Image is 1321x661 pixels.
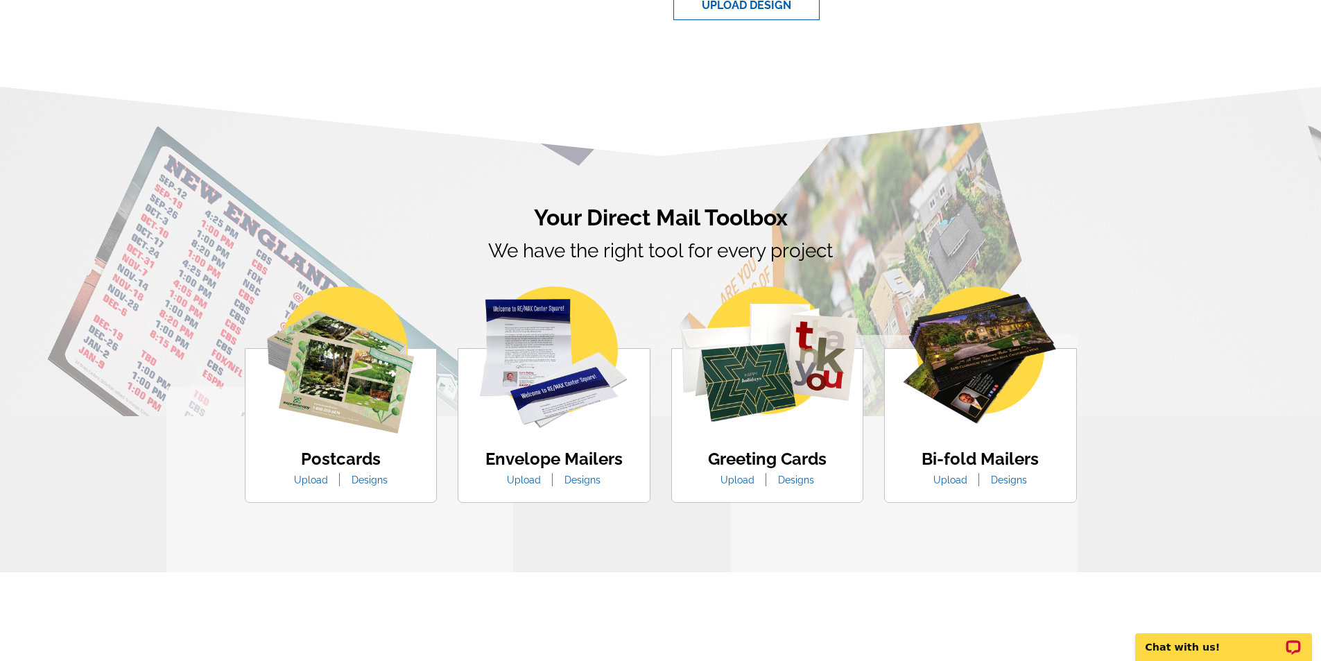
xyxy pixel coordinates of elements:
[708,449,827,470] h4: Greeting Cards
[1126,617,1321,661] iframe: LiveChat chat widget
[245,237,1077,304] p: We have the right tool for every project
[554,474,611,486] a: Designs
[485,449,623,470] h4: Envelope Mailers
[284,449,398,470] h4: Postcards
[768,474,824,486] a: Designs
[341,474,398,486] a: Designs
[922,449,1039,470] h4: Bi-fold Mailers
[267,286,414,433] img: postcards.png
[480,286,628,428] img: envelope-mailer.png
[245,205,1077,231] h2: Your Direct Mail Toolbox
[284,474,338,486] a: Upload
[981,474,1037,486] a: Designs
[923,474,978,486] a: Upload
[675,286,858,423] img: greeting-cards.png
[497,474,551,486] a: Upload
[710,474,765,486] a: Upload
[901,286,1059,426] img: bio-fold-mailer.png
